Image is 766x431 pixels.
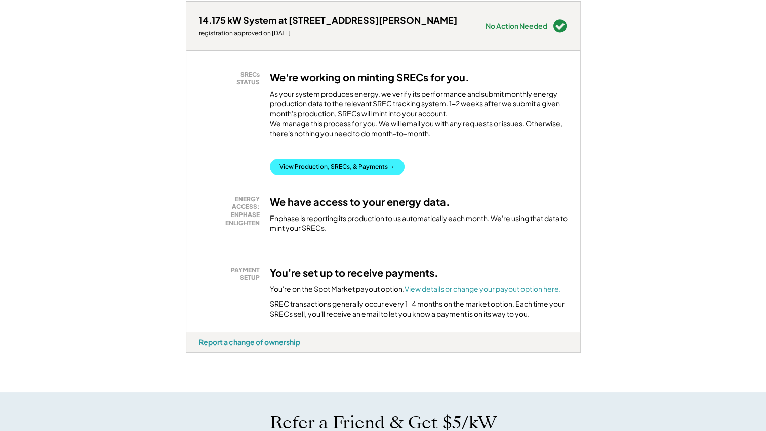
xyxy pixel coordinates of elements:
div: Report a change of ownership [199,337,300,347]
div: d5hvjqud - DC Solar [186,353,214,357]
div: You're on the Spot Market payout option. [270,284,561,294]
div: Enphase is reporting its production to us automatically each month. We're using that data to mint... [270,213,568,233]
h3: We're working on minting SRECs for you. [270,71,469,84]
div: No Action Needed [486,22,547,29]
div: SRECs STATUS [204,71,260,87]
button: View Production, SRECs, & Payments → [270,159,405,175]
a: View details or change your payout option here. [405,284,561,293]
div: PAYMENT SETUP [204,266,260,282]
h3: You're set up to receive payments. [270,266,438,279]
h3: We have access to your energy data. [270,195,450,208]
div: 14.175 kW System at [STREET_ADDRESS][PERSON_NAME] [199,14,457,26]
div: SREC transactions generally occur every 1-4 months on the market option. Each time your SRECs sel... [270,299,568,319]
div: As your system produces energy, we verify its performance and submit monthly energy production da... [270,89,568,144]
div: registration approved on [DATE] [199,29,457,37]
div: ENERGY ACCESS: ENPHASE ENLIGHTEN [204,195,260,227]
